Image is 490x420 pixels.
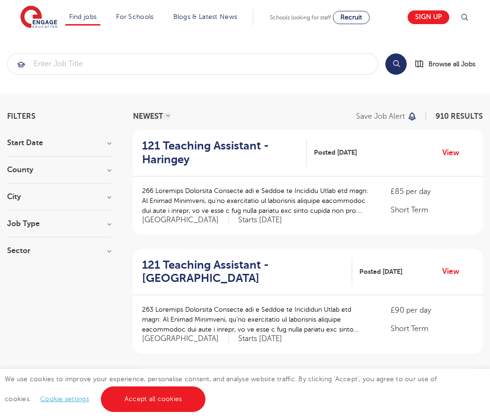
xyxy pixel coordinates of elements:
a: Accept all cookies [101,386,206,412]
span: We use cookies to improve your experience, personalise content, and analyse website traffic. By c... [5,376,437,402]
a: For Schools [116,13,153,20]
p: 266 Loremips Dolorsita Consecte adi e Seddoe te Incididu Utlab etd magn: Al Enimad Minimveni, qu’... [142,186,372,216]
input: Submit [8,53,378,74]
a: 121 Teaching Assistant - [GEOGRAPHIC_DATA] [142,258,352,286]
p: Short Term [391,323,473,334]
p: Starts [DATE] [238,334,282,344]
span: Posted [DATE] [314,148,357,157]
a: Recruit [333,11,370,24]
button: Search [385,53,407,75]
span: Filters [7,113,36,120]
p: Short Term [391,204,473,216]
p: 263 Loremips Dolorsita Consecte adi e Seddoe te Incididun Utlab etd magn: Al Enimad Minimveni, qu... [142,305,372,334]
a: Sign up [408,10,449,24]
p: £85 per day [391,186,473,197]
h3: Start Date [7,139,111,147]
h3: City [7,193,111,201]
a: Find jobs [69,13,97,20]
span: Schools looking for staff [270,14,331,21]
h2: 121 Teaching Assistant - [GEOGRAPHIC_DATA] [142,258,345,286]
a: 121 Teaching Assistant - Haringey [142,139,307,166]
a: View [442,265,466,278]
h3: Job Type [7,220,111,227]
button: Save job alert [356,113,417,120]
span: Posted [DATE] [359,267,402,277]
h2: 121 Teaching Assistant - Haringey [142,139,299,166]
p: Save job alert [356,113,405,120]
span: Recruit [340,14,362,21]
img: Engage Education [20,6,57,29]
h3: Sector [7,247,111,254]
div: Submit [7,53,378,75]
p: £90 per day [391,305,473,316]
p: Starts [DATE] [238,215,282,225]
a: Cookie settings [40,395,89,402]
span: [GEOGRAPHIC_DATA] [142,215,229,225]
a: Blogs & Latest News [173,13,238,20]
h3: County [7,166,111,174]
span: Browse all Jobs [428,59,475,70]
span: [GEOGRAPHIC_DATA] [142,334,229,344]
a: Browse all Jobs [414,59,483,70]
a: View [442,147,466,159]
span: 910 RESULTS [436,112,483,121]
